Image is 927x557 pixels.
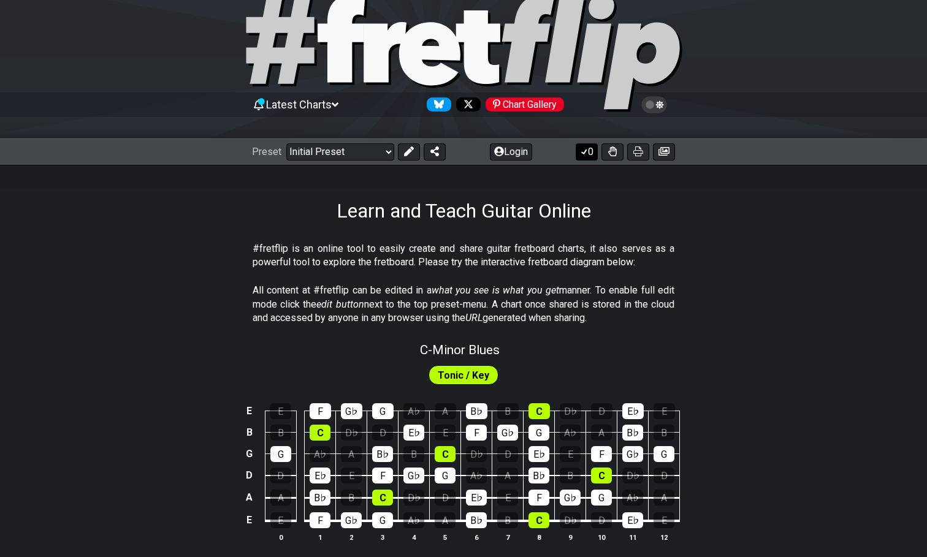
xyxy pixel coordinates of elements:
div: A [341,446,362,462]
div: G [591,490,612,506]
div: A♭ [560,425,581,441]
div: B♭ [528,468,549,483]
td: A [242,486,257,509]
div: B [497,512,518,528]
div: D♭ [403,490,424,506]
div: E [497,490,518,506]
div: A♭ [310,446,330,462]
span: Toggle light / dark theme [647,99,662,110]
div: A♭ [403,403,425,419]
th: 5 [430,531,461,544]
div: G [654,446,674,462]
div: A [591,425,612,441]
p: All content at #fretflip can be edited in a manner. To enable full edit mode click the next to th... [253,284,674,325]
div: B [403,446,424,462]
div: B♭ [622,425,643,441]
div: A [497,468,518,483]
button: Edit Preset [398,143,420,161]
th: 10 [586,531,617,544]
button: Create image [653,143,675,161]
p: #fretflip is an online tool to easily create and share guitar fretboard charts, it also serves as... [253,242,674,270]
div: E♭ [528,446,549,462]
div: B [497,403,519,419]
div: D♭ [622,468,643,483]
div: D [372,425,393,441]
div: B [270,425,291,441]
div: C [372,490,393,506]
select: Preset [286,143,394,161]
th: 7 [492,531,524,544]
div: G [270,446,291,462]
th: 12 [649,531,680,544]
h1: Learn and Teach Guitar Online [337,199,591,222]
td: E [242,400,257,422]
div: C [435,446,456,462]
div: C [310,425,330,441]
div: E [270,403,291,419]
th: 9 [555,531,586,544]
div: G♭ [341,512,362,528]
div: G♭ [497,425,518,441]
div: C [591,468,612,483]
div: G [435,468,456,483]
div: G [372,512,393,528]
div: D [435,490,456,506]
button: 0 [576,143,598,161]
div: B♭ [310,490,330,506]
div: E♭ [310,468,330,483]
a: Follow #fretflip at Bluesky [422,97,451,112]
div: D [497,446,518,462]
div: D [591,512,612,528]
div: G♭ [560,490,581,506]
button: Share Preset [424,143,446,161]
div: E [560,446,581,462]
div: D [591,403,612,419]
div: C [528,512,549,528]
div: D♭ [466,446,487,462]
td: E [242,509,257,532]
div: F [372,468,393,483]
div: G♭ [341,403,362,419]
div: E♭ [622,512,643,528]
div: E [270,512,291,528]
button: Print [627,143,649,161]
th: 8 [524,531,555,544]
div: A [654,490,674,506]
a: Follow #fretflip at X [451,97,481,112]
div: G♭ [403,468,424,483]
div: A♭ [622,490,643,506]
th: 3 [367,531,399,544]
div: F [310,403,331,419]
span: C - Minor Blues [420,343,500,357]
div: B [654,425,674,441]
div: G♭ [622,446,643,462]
th: 2 [336,531,367,544]
th: 0 [265,531,296,544]
div: E♭ [403,425,424,441]
a: #fretflip at Pinterest [481,97,564,112]
div: D♭ [341,425,362,441]
div: A♭ [466,468,487,483]
div: A [435,403,456,419]
div: D [270,468,291,483]
button: Toggle Dexterity for all fretkits [601,143,624,161]
em: URL [465,312,483,324]
div: B [560,468,581,483]
div: E [654,403,675,419]
div: D [654,468,674,483]
div: B♭ [466,403,487,419]
em: what you see is what you get [432,284,560,296]
div: A [270,490,291,506]
div: Chart Gallery [486,97,564,112]
span: Preset [252,146,281,157]
div: B♭ [372,446,393,462]
div: F [310,512,330,528]
span: Latest Charts [266,98,332,111]
div: E [435,425,456,441]
div: G [528,425,549,441]
td: G [242,443,257,464]
div: A [435,512,456,528]
div: C [528,403,550,419]
div: F [466,425,487,441]
span: First enable full edit mode to edit [438,366,489,384]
